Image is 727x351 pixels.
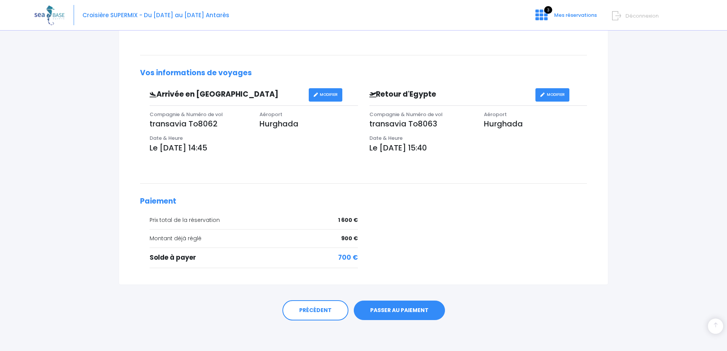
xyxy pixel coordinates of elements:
span: 700 € [338,253,358,263]
a: PASSER AU PAIEMENT [354,301,445,320]
a: PRÉCÉDENT [282,300,348,321]
span: Compagnie & Numéro de vol [150,111,223,118]
p: Le [DATE] 14:45 [150,142,358,154]
h2: Vos informations de voyages [140,69,587,78]
span: Date & Heure [150,134,183,142]
span: Mes réservations [554,11,597,19]
p: Hurghada [260,118,358,129]
h3: Retour d'Egypte [364,90,535,99]
span: 900 € [341,235,358,243]
div: Solde à payer [150,253,358,263]
span: Date & Heure [369,134,403,142]
span: 1 600 € [338,216,358,224]
span: Compagnie & Numéro de vol [369,111,443,118]
div: Montant déjà réglé [150,235,358,243]
p: Le [DATE] 15:40 [369,142,587,154]
span: Aéroport [484,111,507,118]
a: 3 Mes réservations [529,14,601,21]
span: Déconnexion [625,12,659,19]
h3: Arrivée en [GEOGRAPHIC_DATA] [144,90,309,99]
p: Hurghada [484,118,587,129]
p: transavia To8063 [369,118,472,129]
a: MODIFIER [535,88,569,102]
div: Prix total de la réservation [150,216,358,224]
h2: Paiement [140,197,587,206]
span: 3 [544,6,552,14]
span: Aéroport [260,111,282,118]
p: transavia To8062 [150,118,248,129]
span: Croisière SUPERMIX - Du [DATE] au [DATE] Antarès [82,11,229,19]
a: MODIFIER [309,88,343,102]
